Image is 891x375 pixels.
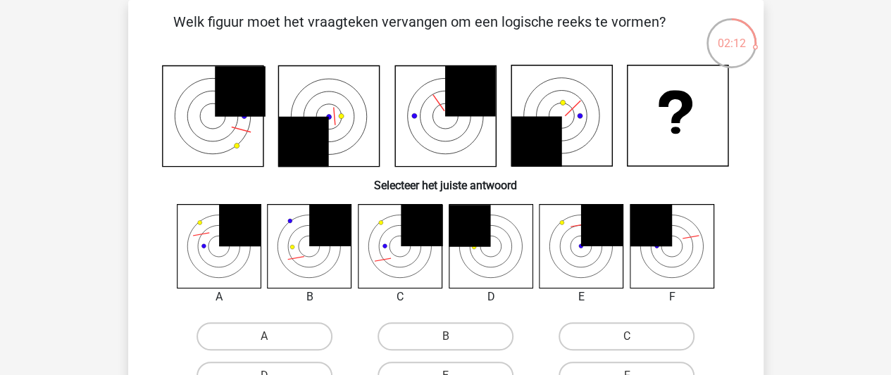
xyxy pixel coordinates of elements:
[197,322,332,350] label: A
[438,288,544,305] div: D
[705,17,758,52] div: 02:12
[151,11,688,53] p: Welk figuur moet het vraagteken vervangen om een logische reeks te vormen?
[378,322,513,350] label: B
[528,288,635,305] div: E
[166,288,273,305] div: A
[619,288,725,305] div: F
[347,288,454,305] div: C
[559,322,694,350] label: C
[151,167,741,192] h6: Selecteer het juiste antwoord
[256,288,363,305] div: B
